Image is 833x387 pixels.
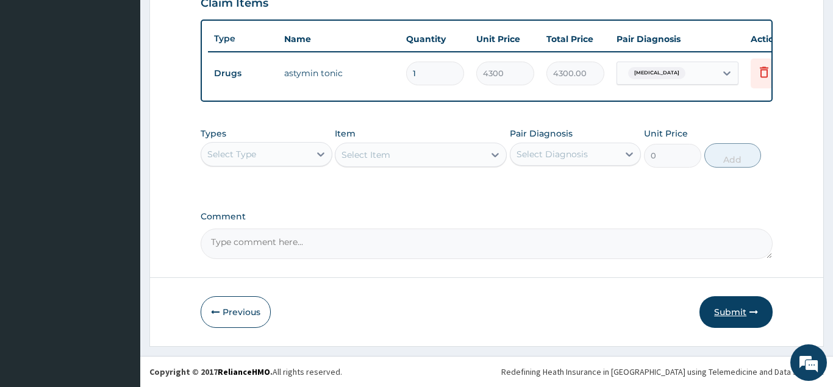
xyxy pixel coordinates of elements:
th: Unit Price [470,27,540,51]
img: d_794563401_company_1708531726252_794563401 [23,61,49,91]
button: Previous [201,296,271,328]
th: Type [208,27,278,50]
label: Pair Diagnosis [510,127,573,140]
td: Drugs [208,62,278,85]
div: Redefining Heath Insurance in [GEOGRAPHIC_DATA] using Telemedicine and Data Science! [501,366,824,378]
th: Name [278,27,400,51]
div: Minimize live chat window [200,6,229,35]
footer: All rights reserved. [140,356,833,387]
th: Quantity [400,27,470,51]
strong: Copyright © 2017 . [149,366,273,377]
th: Pair Diagnosis [610,27,745,51]
button: Submit [699,296,773,328]
textarea: Type your message and hit 'Enter' [6,258,232,300]
span: We're online! [71,116,168,239]
th: Total Price [540,27,610,51]
span: [MEDICAL_DATA] [628,67,685,79]
div: Chat with us now [63,68,205,84]
label: Types [201,129,226,139]
div: Select Type [207,148,256,160]
label: Item [335,127,356,140]
a: RelianceHMO [218,366,270,377]
div: Select Diagnosis [517,148,588,160]
button: Add [704,143,762,168]
label: Unit Price [644,127,688,140]
td: astymin tonic [278,61,400,85]
label: Comment [201,211,773,222]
